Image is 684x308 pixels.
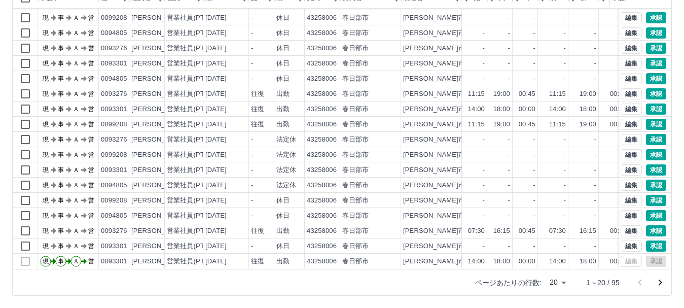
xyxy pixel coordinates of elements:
button: 承認 [646,210,666,221]
div: - [483,196,485,206]
div: 43258006 [307,105,337,114]
button: 編集 [621,73,642,84]
div: 営業社員(PT契約) [167,211,220,221]
div: 春日部市 [342,150,369,160]
text: 営 [88,75,94,82]
div: [PERSON_NAME] [131,165,187,175]
div: [PERSON_NAME]市[PERSON_NAME]放課後児童クラブ２ [403,165,580,175]
div: [PERSON_NAME]市[PERSON_NAME]放課後児童クラブ２ [403,226,580,236]
div: 春日部市 [342,74,369,84]
div: - [508,211,510,221]
div: - [508,165,510,175]
div: 営業社員(PT契約) [167,28,220,38]
div: 19:00 [493,120,510,129]
div: - [483,165,485,175]
button: 編集 [621,225,642,236]
div: - [483,13,485,23]
button: 編集 [621,88,642,99]
text: 現 [43,45,49,52]
text: 事 [58,136,64,143]
div: 43258006 [307,59,337,69]
button: 編集 [621,119,642,130]
div: - [533,165,535,175]
div: [DATE] [205,211,227,221]
text: 現 [43,136,49,143]
div: 法定休 [276,165,296,175]
div: - [508,13,510,23]
div: 14:00 [468,105,485,114]
div: - [564,165,566,175]
div: 11:15 [549,89,566,99]
div: 0099208 [101,13,127,23]
div: 春日部市 [342,44,369,53]
div: - [251,196,253,206]
button: 承認 [646,241,666,252]
div: [PERSON_NAME] [131,211,187,221]
text: 営 [88,166,94,174]
text: 現 [43,212,49,219]
div: 43258006 [307,181,337,190]
div: 43258006 [307,135,337,145]
div: 11:15 [468,89,485,99]
div: 0093301 [101,105,127,114]
div: - [564,181,566,190]
div: [PERSON_NAME] [131,74,187,84]
div: - [251,135,253,145]
button: 承認 [646,195,666,206]
div: 往復 [251,89,264,99]
div: 43258006 [307,165,337,175]
div: [DATE] [205,74,227,84]
div: 往復 [251,120,264,129]
div: [PERSON_NAME] [131,89,187,99]
div: 休日 [276,44,290,53]
text: 営 [88,90,94,97]
div: - [564,13,566,23]
text: 営 [88,121,94,128]
div: 0093276 [101,89,127,99]
div: [PERSON_NAME] [131,150,187,160]
div: 営業社員(PT契約) [167,196,220,206]
div: - [483,59,485,69]
div: 休日 [276,211,290,221]
div: - [594,44,596,53]
div: 11:15 [549,120,566,129]
div: [PERSON_NAME]市[PERSON_NAME]放課後児童クラブ２ [403,181,580,190]
text: 事 [58,45,64,52]
div: - [533,135,535,145]
button: 承認 [646,164,666,176]
div: [PERSON_NAME]市[PERSON_NAME]放課後児童クラブ２ [403,89,580,99]
div: 休日 [276,13,290,23]
text: 現 [43,166,49,174]
text: 現 [43,14,49,21]
div: - [564,74,566,84]
div: [PERSON_NAME] [131,196,187,206]
button: 編集 [621,58,642,69]
div: 法定休 [276,150,296,160]
text: 営 [88,45,94,52]
div: - [508,135,510,145]
text: 現 [43,121,49,128]
div: 0099208 [101,150,127,160]
div: [PERSON_NAME]市[PERSON_NAME]放課後児童クラブ２ [403,105,580,114]
div: [DATE] [205,165,227,175]
text: Ａ [73,182,79,189]
div: [PERSON_NAME]市[PERSON_NAME]放課後児童クラブ２ [403,28,580,38]
text: 営 [88,151,94,158]
div: - [564,211,566,221]
div: 休日 [276,59,290,69]
div: 営業社員(PT契約) [167,226,220,236]
button: 次のページへ [650,272,670,293]
div: [PERSON_NAME]市[PERSON_NAME]放課後児童クラブ２ [403,74,580,84]
text: 営 [88,29,94,37]
text: 事 [58,60,64,67]
text: 営 [88,60,94,67]
button: 承認 [646,43,666,54]
div: - [483,181,485,190]
text: Ａ [73,136,79,143]
div: 00:45 [610,89,627,99]
div: [DATE] [205,13,227,23]
div: 11:15 [468,120,485,129]
text: 営 [88,14,94,21]
div: - [564,44,566,53]
div: 43258006 [307,120,337,129]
